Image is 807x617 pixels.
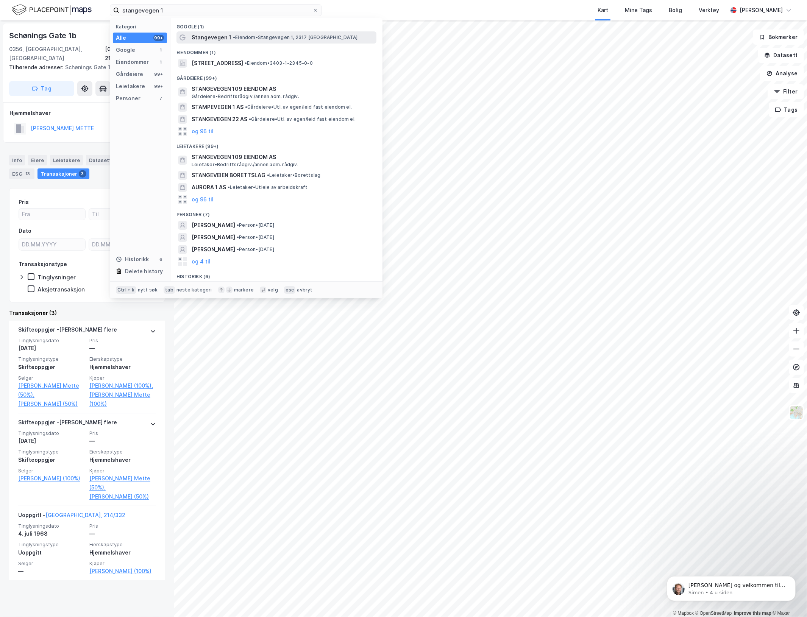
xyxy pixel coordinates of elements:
[192,33,231,42] span: Stangevegen 1
[768,84,804,99] button: Filter
[37,286,85,293] div: Aksjetransaksjon
[176,287,212,293] div: neste kategori
[192,257,211,266] button: og 4 til
[245,104,247,110] span: •
[245,60,247,66] span: •
[18,430,85,436] span: Tinglysningsdato
[192,162,298,168] span: Leietaker • Bedriftsrådgiv./annen adm. rådgiv.
[105,45,165,63] div: [GEOGRAPHIC_DATA], 214/332
[237,246,239,252] span: •
[116,24,167,30] div: Kategori
[192,103,244,112] span: STAMPEVEGEN 1 AS
[18,541,85,548] span: Tinglysningstype
[695,611,732,616] a: OpenStreetMap
[89,492,156,501] a: [PERSON_NAME] (50%)
[192,245,235,254] span: [PERSON_NAME]
[673,611,694,616] a: Mapbox
[116,58,149,67] div: Eiendommer
[89,467,156,474] span: Kjøper
[9,45,105,63] div: 0356, [GEOGRAPHIC_DATA], [GEOGRAPHIC_DATA]
[89,337,156,344] span: Pris
[89,363,156,372] div: Hjemmelshaver
[153,83,164,89] div: 99+
[170,206,382,219] div: Personer (7)
[9,30,78,42] div: Schønings Gate 1b
[158,95,164,101] div: 7
[758,48,804,63] button: Datasett
[24,170,31,178] div: 13
[170,69,382,83] div: Gårdeiere (99+)
[170,44,382,57] div: Eiendommer (1)
[9,63,159,72] div: Schønings Gate 1a
[158,256,164,262] div: 6
[86,155,114,165] div: Datasett
[233,34,357,41] span: Eiendom • Stangevegen 1, 2317 [GEOGRAPHIC_DATA]
[116,70,143,79] div: Gårdeiere
[228,184,230,190] span: •
[89,548,156,557] div: Hjemmelshaver
[116,94,140,103] div: Personer
[18,511,125,523] div: Uoppgitt -
[9,308,165,318] div: Transaksjoner (3)
[9,81,74,96] button: Tag
[249,116,356,122] span: Gårdeiere • Utl. av egen/leid fast eiendom el.
[89,436,156,446] div: —
[89,455,156,464] div: Hjemmelshaver
[192,233,235,242] span: [PERSON_NAME]
[192,183,226,192] span: AURORA 1 AS
[18,375,85,381] span: Selger
[153,35,164,41] div: 99+
[89,344,156,353] div: —
[119,5,312,16] input: Søk på adresse, matrikkel, gårdeiere, leietakere eller personer
[19,260,67,269] div: Transaksjonstype
[237,234,274,240] span: Person • [DATE]
[18,418,117,430] div: Skifteoppgjør - [PERSON_NAME] flere
[699,6,719,15] div: Verktøy
[18,560,85,567] span: Selger
[116,286,136,294] div: Ctrl + k
[237,222,274,228] span: Person • [DATE]
[89,390,156,408] a: [PERSON_NAME] Mette (100%)
[267,172,320,178] span: Leietaker • Borettslag
[598,6,608,15] div: Kart
[237,246,274,252] span: Person • [DATE]
[656,560,807,613] iframe: Intercom notifications melding
[19,239,85,250] input: DD.MM.YYYY
[89,381,156,390] a: [PERSON_NAME] (100%),
[89,541,156,548] span: Eierskapstype
[18,325,117,337] div: Skifteoppgjør - [PERSON_NAME] flere
[79,170,86,178] div: 3
[170,268,382,281] div: Historikk (6)
[18,548,85,557] div: Uoppgitt
[170,137,382,151] div: Leietakere (99+)
[18,337,85,344] span: Tinglysningsdato
[158,59,164,65] div: 1
[18,436,85,446] div: [DATE]
[45,512,125,518] a: [GEOGRAPHIC_DATA], 214/332
[297,287,312,293] div: avbryt
[116,33,126,42] div: Alle
[268,287,278,293] div: velg
[18,529,85,538] div: 4. juli 1968
[18,399,85,408] a: [PERSON_NAME] (50%)
[153,71,164,77] div: 99+
[19,198,29,207] div: Pris
[18,523,85,529] span: Tinglysningsdato
[19,209,85,220] input: Fra
[789,405,804,420] img: Z
[18,344,85,353] div: [DATE]
[138,287,158,293] div: nytt søk
[9,155,25,165] div: Info
[89,375,156,381] span: Kjøper
[18,449,85,455] span: Tinglysningstype
[740,6,783,15] div: [PERSON_NAME]
[18,455,85,464] div: Skifteoppgjør
[89,239,155,250] input: DD.MM.YYYY
[18,356,85,362] span: Tinglysningstype
[237,222,239,228] span: •
[33,29,131,36] p: Message from Simen, sent 4 u siden
[18,381,85,399] a: [PERSON_NAME] Mette (50%),
[192,59,243,68] span: [STREET_ADDRESS]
